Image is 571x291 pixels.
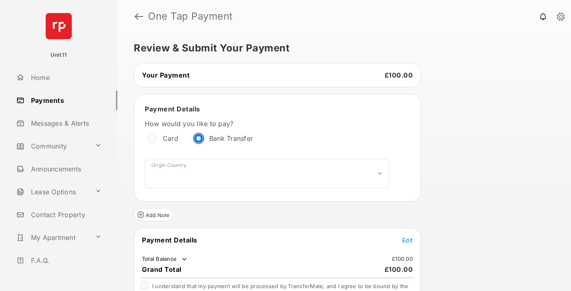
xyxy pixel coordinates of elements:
p: Unit11 [51,51,67,59]
span: Payment Details [142,236,197,244]
a: Community [13,136,92,156]
span: £100.00 [385,265,413,273]
span: £100.00 [385,71,413,79]
a: Announcements [13,159,117,179]
button: Edit [402,236,413,244]
a: Home [13,68,117,87]
span: Edit [402,237,413,244]
a: Lease Options [13,182,92,202]
a: Contact Property [13,205,117,224]
label: How would you like to pay? [145,120,390,128]
img: svg+xml;base64,PHN2ZyB4bWxucz0iaHR0cDovL3d3dy53My5vcmcvMjAwMC9zdmciIHdpZHRoPSI2NCIgaGVpZ2h0PSI2NC... [46,13,72,39]
a: F.A.Q. [13,251,117,270]
a: My Apartment [13,228,92,247]
a: Messages & Alerts [13,113,117,133]
label: Bank Transfer [209,134,253,142]
span: Grand Total [142,265,181,273]
a: Payments [13,91,117,110]
span: Your Payment [142,71,190,79]
td: Total Balance [142,255,188,263]
td: £100.00 [392,255,413,262]
label: Card [163,134,178,142]
button: Add Note [134,208,173,221]
span: Payment Details [145,105,200,113]
h5: Review & Submit Your Payment [134,43,548,53]
strong: One Tap Payment [148,11,233,21]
